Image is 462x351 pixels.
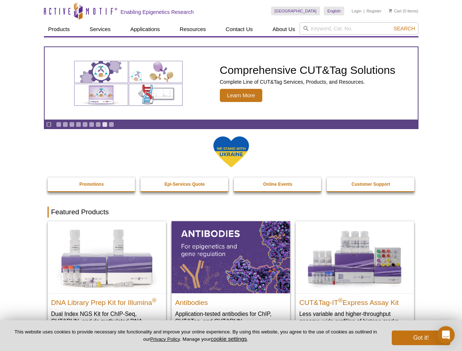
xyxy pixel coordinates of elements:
[140,177,229,191] a: Epi-Services Quote
[211,336,247,342] button: cookie settings
[51,310,162,332] p: Dual Index NGS Kit for ChIP-Seq, CUT&RUN, and ds methylated DNA assays.
[82,122,88,127] a: Go to slide 5
[389,7,418,15] li: (0 items)
[394,26,415,31] span: Search
[63,122,68,127] a: Go to slide 2
[213,136,249,168] img: We Stand With Ukraine
[79,182,104,187] strong: Promotions
[367,8,382,14] a: Register
[392,331,450,345] button: Got it!
[175,310,286,325] p: Application-tested antibodies for ChIP, CUT&Tag, and CUT&RUN.
[338,297,343,303] sup: ®
[263,182,292,187] strong: Online Events
[172,221,290,293] img: All Antibodies
[48,221,166,339] a: DNA Library Prep Kit for Illumina DNA Library Prep Kit for Illumina® Dual Index NGS Kit for ChIP-...
[44,22,74,36] a: Products
[121,9,194,15] h2: Enabling Epigenetics Research
[327,177,415,191] a: Customer Support
[56,122,61,127] a: Go to slide 1
[109,122,114,127] a: Go to slide 9
[364,7,365,15] li: |
[48,221,166,293] img: DNA Library Prep Kit for Illumina
[175,22,210,36] a: Resources
[51,295,162,306] h2: DNA Library Prep Kit for Illumina
[324,7,344,15] a: English
[126,22,164,36] a: Applications
[299,295,410,306] h2: CUT&Tag-IT Express Assay Kit
[268,22,300,36] a: About Us
[175,295,286,306] h2: Antibodies
[299,310,410,325] p: Less variable and higher-throughput genome-wide profiling of histone marks​.
[12,329,380,343] p: This website uses cookies to provide necessary site functionality and improve your online experie...
[234,177,322,191] a: Online Events
[300,22,418,35] input: Keyword, Cat. No.
[389,8,402,14] a: Cart
[89,122,94,127] a: Go to slide 6
[102,122,108,127] a: Go to slide 8
[150,336,180,342] a: Privacy Policy
[271,7,320,15] a: [GEOGRAPHIC_DATA]
[352,8,361,14] a: Login
[296,221,414,332] a: CUT&Tag-IT® Express Assay Kit CUT&Tag-IT®Express Assay Kit Less variable and higher-throughput ge...
[389,9,392,12] img: Your Cart
[48,177,136,191] a: Promotions
[352,182,390,187] strong: Customer Support
[85,22,115,36] a: Services
[221,22,257,36] a: Contact Us
[152,297,157,303] sup: ®
[172,221,290,332] a: All Antibodies Antibodies Application-tested antibodies for ChIP, CUT&Tag, and CUT&RUN.
[165,182,205,187] strong: Epi-Services Quote
[76,122,81,127] a: Go to slide 4
[46,122,52,127] a: Toggle autoplay
[69,122,75,127] a: Go to slide 3
[437,326,455,344] div: Open Intercom Messenger
[391,25,417,32] button: Search
[95,122,101,127] a: Go to slide 7
[296,221,414,293] img: CUT&Tag-IT® Express Assay Kit
[48,207,415,218] h2: Featured Products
